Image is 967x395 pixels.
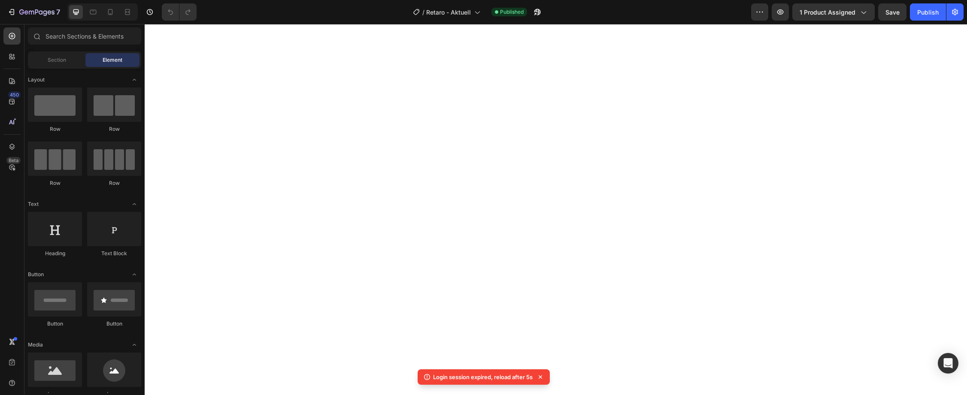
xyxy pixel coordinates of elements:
div: Publish [917,8,939,17]
span: / [422,8,424,17]
div: Button [87,320,141,328]
div: Beta [6,157,21,164]
div: Row [87,179,141,187]
div: Open Intercom Messenger [938,353,958,374]
div: Text Block [87,250,141,257]
span: Element [103,56,122,64]
span: 1 product assigned [800,8,855,17]
button: Save [878,3,906,21]
span: Toggle open [127,338,141,352]
span: Retaro - Aktuell [426,8,471,17]
div: 450 [8,91,21,98]
span: Media [28,341,43,349]
div: Button [28,320,82,328]
span: Toggle open [127,268,141,281]
span: Section [48,56,66,64]
input: Search Sections & Elements [28,27,141,45]
button: 1 product assigned [792,3,875,21]
span: Text [28,200,39,208]
span: Toggle open [127,73,141,87]
button: Publish [910,3,946,21]
span: Button [28,271,44,278]
div: Row [87,125,141,133]
div: Heading [28,250,82,257]
span: Toggle open [127,197,141,211]
div: Row [28,125,82,133]
p: Login session expired, reload after 5s [433,373,533,381]
p: 7 [56,7,60,17]
span: Layout [28,76,45,84]
button: 7 [3,3,64,21]
span: Published [500,8,524,16]
span: Save [885,9,900,16]
iframe: Design area [145,24,967,395]
div: Undo/Redo [162,3,197,21]
div: Row [28,179,82,187]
